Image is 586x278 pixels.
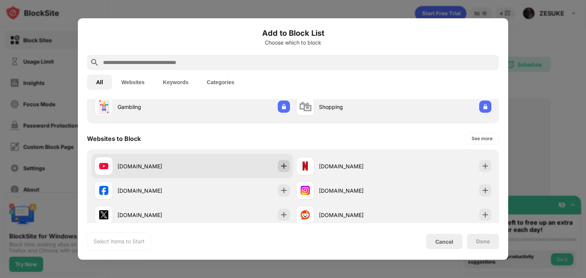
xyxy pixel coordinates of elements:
img: favicons [99,186,108,195]
div: [DOMAIN_NAME] [319,211,394,219]
div: Cancel [435,238,453,245]
div: 🃏 [96,99,112,115]
img: favicons [301,210,310,219]
div: [DOMAIN_NAME] [118,162,192,170]
div: [DOMAIN_NAME] [319,162,394,170]
div: [DOMAIN_NAME] [118,187,192,195]
div: Shopping [319,103,394,111]
button: All [87,75,112,90]
button: Websites [112,75,154,90]
img: favicons [301,186,310,195]
div: [DOMAIN_NAME] [319,187,394,195]
img: search.svg [90,58,99,67]
div: Websites to Block [87,135,141,142]
div: Done [476,238,490,244]
button: Keywords [154,75,198,90]
img: favicons [99,161,108,171]
img: favicons [99,210,108,219]
div: [DOMAIN_NAME] [118,211,192,219]
div: Select Items to Start [93,238,145,245]
h6: Add to Block List [87,27,499,39]
div: Gambling [118,103,192,111]
div: 🛍 [299,99,312,115]
button: Categories [198,75,243,90]
div: See more [472,135,493,142]
img: favicons [301,161,310,171]
div: Choose which to block [87,40,499,46]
